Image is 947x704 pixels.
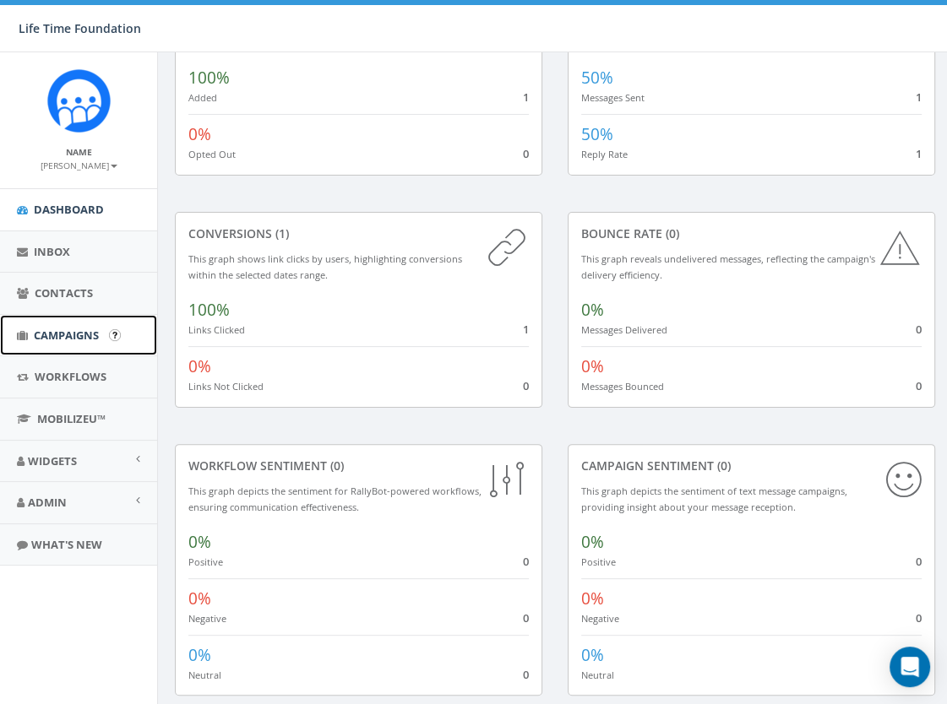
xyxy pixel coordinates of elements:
span: What's New [31,537,102,552]
div: Open Intercom Messenger [890,647,930,687]
span: 0 [523,554,529,569]
span: Life Time Foundation [19,20,141,36]
span: 0% [581,355,604,377]
small: Reply Rate [581,148,628,160]
span: 0 [523,146,529,161]
span: Admin [28,495,67,510]
span: 0 [523,610,529,625]
span: 1 [916,89,922,105]
span: 0% [188,123,211,145]
span: 0% [188,531,211,553]
span: 1 [523,89,529,105]
span: 1 [916,146,922,161]
small: Positive [188,555,223,568]
small: Negative [581,612,619,625]
div: conversions [188,225,529,242]
span: 0 [916,610,922,625]
span: 0% [188,355,211,377]
small: Neutral [188,669,221,681]
span: Dashboard [34,202,104,217]
div: Workflow Sentiment [188,458,529,474]
span: 100% [188,67,230,89]
small: [PERSON_NAME] [41,160,117,171]
span: 0 [523,667,529,682]
small: This graph depicts the sentiment of text message campaigns, providing insight about your message ... [581,485,847,513]
span: (0) [714,458,731,474]
small: Neutral [581,669,614,681]
small: Messages Delivered [581,323,667,336]
span: 0% [188,588,211,609]
small: Opted Out [188,148,236,160]
span: 50% [581,123,613,145]
small: Messages Bounced [581,380,664,393]
small: Links Not Clicked [188,380,264,393]
small: This graph shows link clicks by users, highlighting conversions within the selected dates range. [188,252,462,281]
small: Added [188,91,217,104]
span: 50% [581,67,613,89]
span: Campaigns [34,328,99,343]
div: Campaign Sentiment [581,458,922,474]
span: Widgets [28,453,77,468]
small: Name [66,146,92,158]
span: 0% [581,299,604,321]
span: MobilizeU™ [37,411,106,426]
span: Contacts [35,285,93,301]
span: 0 [916,378,922,393]
span: Workflows [35,369,106,384]
span: 0 [523,378,529,393]
span: 0 [916,322,922,337]
input: Submit [109,329,121,341]
small: Positive [581,555,616,568]
span: (0) [327,458,344,474]
small: Negative [188,612,226,625]
span: 1 [523,322,529,337]
small: This graph reveals undelivered messages, reflecting the campaign's delivery efficiency. [581,252,875,281]
span: 0% [581,644,604,666]
small: This graph depicts the sentiment for RallyBot-powered workflows, ensuring communication effective... [188,485,482,513]
small: Messages Sent [581,91,645,104]
span: 0% [581,588,604,609]
span: 0 [916,554,922,569]
span: (1) [272,225,289,241]
small: Links Clicked [188,323,245,336]
span: 100% [188,299,230,321]
img: Rally_Corp_Icon.png [47,69,111,133]
div: Bounce Rate [581,225,922,242]
span: 0% [188,644,211,666]
span: (0) [662,225,679,241]
span: Inbox [34,244,70,259]
a: [PERSON_NAME] [41,157,117,172]
span: 0% [581,531,604,553]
